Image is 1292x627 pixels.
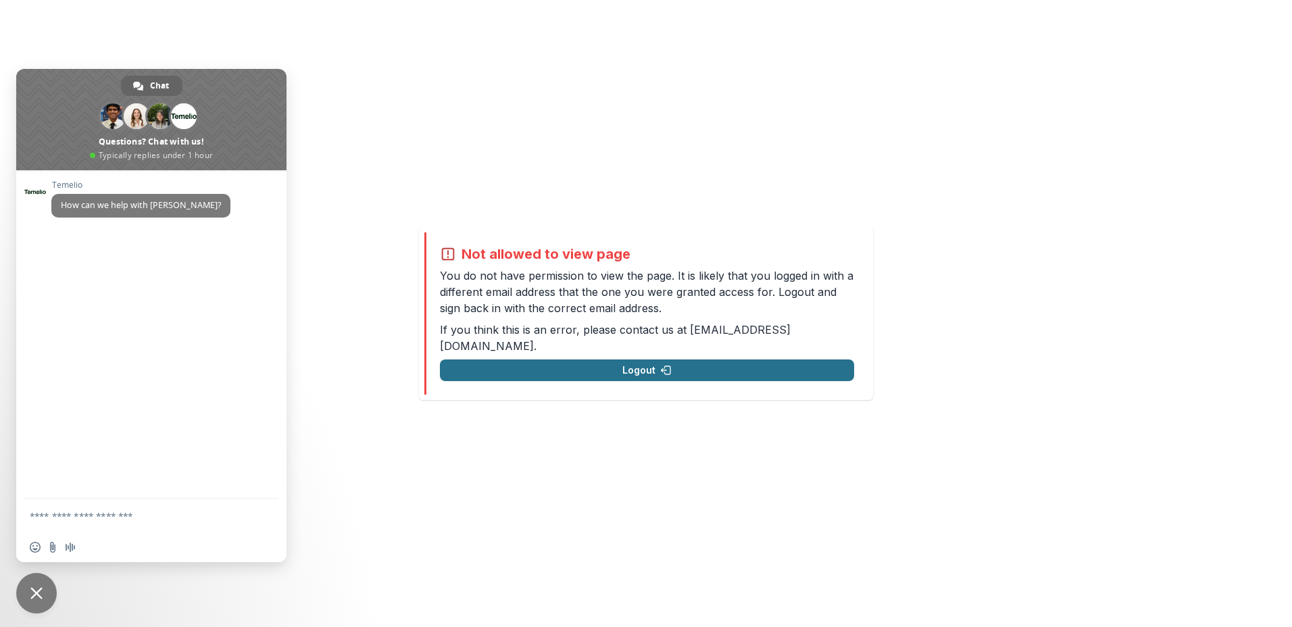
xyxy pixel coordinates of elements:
span: How can we help with [PERSON_NAME]? [61,199,221,211]
textarea: Compose your message... [30,499,246,532]
p: If you think this is an error, please contact us at . [440,322,854,354]
p: You do not have permission to view the page. It is likely that you logged in with a different ema... [440,268,854,316]
span: Audio message [65,542,76,553]
a: Close chat [16,573,57,613]
span: Insert an emoji [30,542,41,553]
span: Temelio [51,180,230,190]
a: Chat [121,76,182,96]
button: Logout [440,359,854,381]
h2: Not allowed to view page [462,246,630,262]
span: Chat [150,76,169,96]
span: Send a file [47,542,58,553]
